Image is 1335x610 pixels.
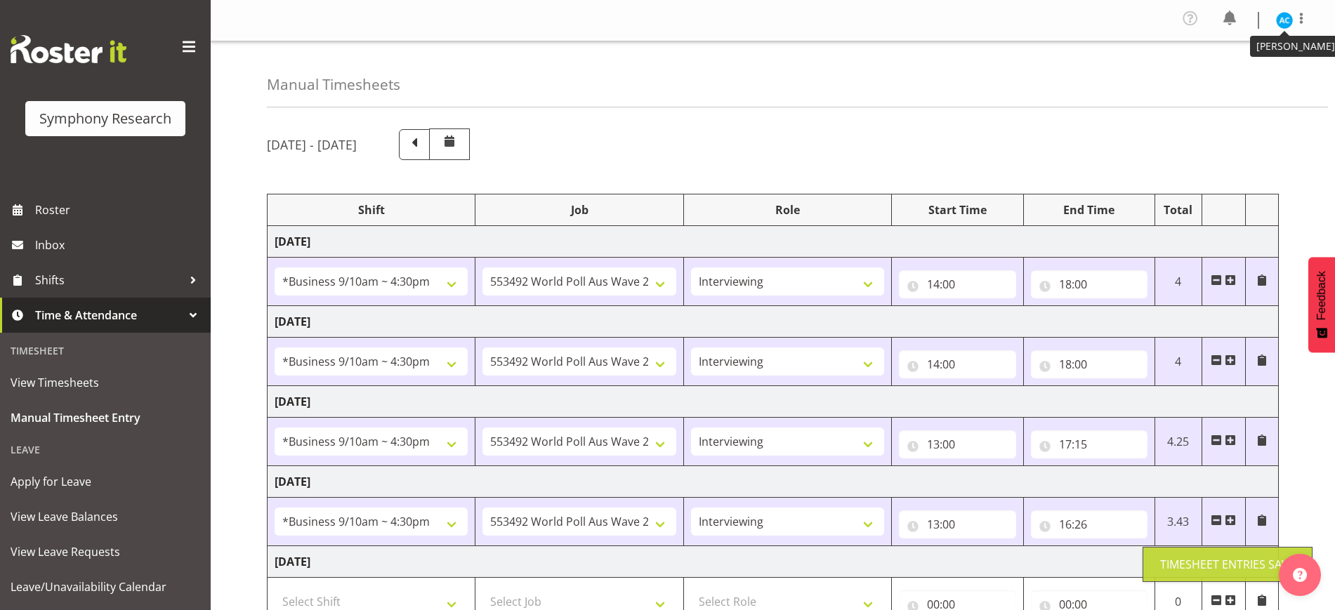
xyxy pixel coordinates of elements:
span: Leave/Unavailability Calendar [11,576,200,597]
span: View Timesheets [11,372,200,393]
div: Job [482,201,676,218]
div: Symphony Research [39,108,171,129]
td: 4 [1155,258,1202,306]
input: Click to select... [899,430,1015,458]
td: [DATE] [268,546,1279,578]
span: View Leave Requests [11,541,200,562]
span: Feedback [1315,271,1328,320]
td: 4.25 [1155,418,1202,466]
span: View Leave Balances [11,506,200,527]
button: Feedback - Show survey [1308,257,1335,352]
input: Click to select... [1031,510,1147,538]
a: View Leave Requests [4,534,207,569]
span: Shifts [35,270,183,291]
a: Manual Timesheet Entry [4,400,207,435]
td: 3.43 [1155,498,1202,546]
td: [DATE] [268,386,1279,418]
a: View Leave Balances [4,499,207,534]
a: Leave/Unavailability Calendar [4,569,207,604]
input: Click to select... [899,350,1015,378]
td: [DATE] [268,306,1279,338]
a: Apply for Leave [4,464,207,499]
span: Manual Timesheet Entry [11,407,200,428]
input: Click to select... [1031,350,1147,378]
div: Total [1162,201,1195,218]
input: Click to select... [899,270,1015,298]
input: Click to select... [1031,270,1147,298]
div: Leave [4,435,207,464]
div: Timesheet [4,336,207,365]
div: Role [691,201,884,218]
a: View Timesheets [4,365,207,400]
h5: [DATE] - [DATE] [267,137,357,152]
span: Time & Attendance [35,305,183,326]
td: [DATE] [268,226,1279,258]
div: Shift [275,201,468,218]
td: [DATE] [268,466,1279,498]
img: abbey-craib10174.jpg [1276,12,1293,29]
input: Click to select... [899,510,1015,538]
div: End Time [1031,201,1147,218]
span: Roster [35,199,204,220]
input: Click to select... [1031,430,1147,458]
span: Inbox [35,234,204,256]
span: Apply for Leave [11,471,200,492]
h4: Manual Timesheets [267,77,400,93]
div: Timesheet Entries Save [1160,556,1295,573]
img: help-xxl-2.png [1293,568,1307,582]
td: 4 [1155,338,1202,386]
div: Start Time [899,201,1015,218]
img: Rosterit website logo [11,35,126,63]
